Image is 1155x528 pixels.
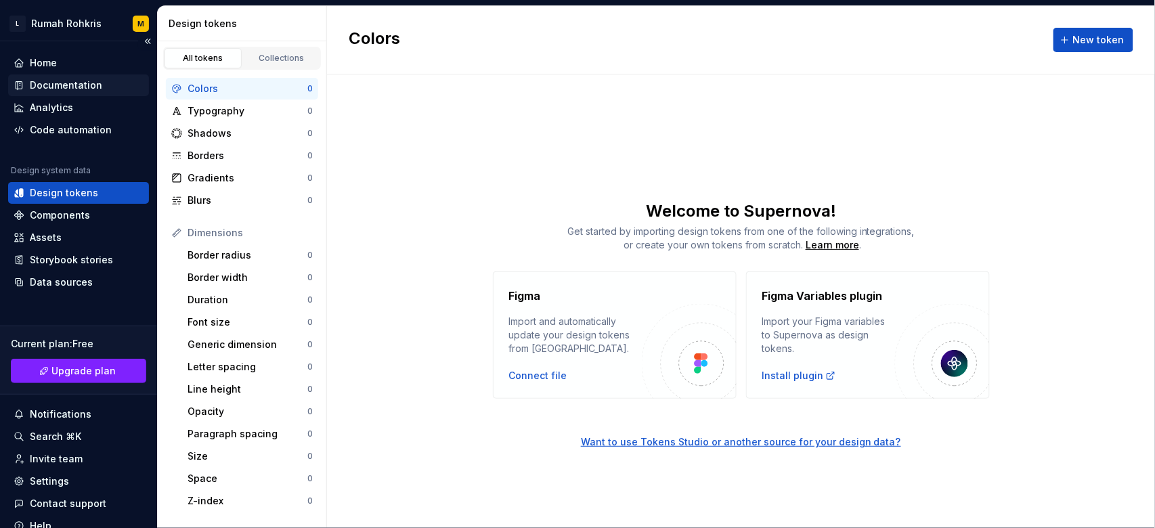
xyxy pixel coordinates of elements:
a: Font size0 [182,311,318,333]
a: Analytics [8,97,149,118]
h2: Colors [349,28,400,52]
div: 0 [307,173,313,183]
div: 0 [307,317,313,328]
div: Invite team [30,452,83,466]
a: Letter spacing0 [182,356,318,378]
div: Line height [188,382,307,396]
button: Collapse sidebar [138,32,157,51]
button: Search ⌘K [8,426,149,447]
a: Size0 [182,445,318,467]
div: Size [188,449,307,463]
a: Borders0 [166,145,318,167]
div: 0 [307,406,313,417]
div: Design tokens [30,186,98,200]
div: Import and automatically update your design tokens from [GEOGRAPHIC_DATA]. [509,315,642,355]
a: Colors0 [166,78,318,100]
div: Collections [248,53,315,64]
div: All tokens [169,53,237,64]
div: Z-index [188,494,307,508]
a: Line height0 [182,378,318,400]
a: Install plugin [762,369,836,382]
div: 0 [307,339,313,350]
button: Contact support [8,493,149,514]
a: Home [8,52,149,74]
div: 0 [307,128,313,139]
div: Code automation [30,123,112,137]
div: Want to use Tokens Studio or another source for your design data? [581,435,901,449]
a: Want to use Tokens Studio or another source for your design data? [327,399,1155,449]
span: Upgrade plan [52,364,116,378]
div: 0 [307,106,313,116]
div: Border width [188,271,307,284]
div: Colors [188,82,307,95]
div: L [9,16,26,32]
div: 0 [307,83,313,94]
div: Notifications [30,408,91,421]
a: Design tokens [8,182,149,204]
div: Welcome to Supernova! [327,200,1155,222]
div: 0 [307,361,313,372]
a: Documentation [8,74,149,96]
div: Design system data [11,165,91,176]
div: Rumah Rohkris [31,17,102,30]
div: 0 [307,428,313,439]
div: Shadows [188,127,307,140]
a: Border width0 [182,267,318,288]
span: Get started by importing design tokens from one of the following integrations, or create your own... [567,225,915,250]
div: 0 [307,496,313,506]
div: Data sources [30,276,93,289]
a: Z-index0 [182,490,318,512]
div: 0 [307,294,313,305]
div: Generic dimension [188,338,307,351]
a: Duration0 [182,289,318,311]
div: Paragraph spacing [188,427,307,441]
button: Connect file [509,369,567,382]
button: New token [1053,28,1133,52]
div: Assets [30,231,62,244]
a: Storybook stories [8,249,149,271]
div: M [137,18,144,29]
h4: Figma Variables plugin [762,288,883,304]
div: Duration [188,293,307,307]
div: Storybook stories [30,253,113,267]
a: Settings [8,470,149,492]
div: Settings [30,475,69,488]
a: Code automation [8,119,149,141]
div: Search ⌘K [30,430,81,443]
div: Contact support [30,497,106,510]
a: Paragraph spacing0 [182,423,318,445]
div: 0 [307,195,313,206]
span: New token [1073,33,1125,47]
a: Border radius0 [182,244,318,266]
div: 0 [307,272,313,283]
div: 0 [307,384,313,395]
div: Gradients [188,171,307,185]
a: Data sources [8,271,149,293]
div: Home [30,56,57,70]
a: Shadows0 [166,123,318,144]
div: Analytics [30,101,73,114]
div: Design tokens [169,17,321,30]
a: Typography0 [166,100,318,122]
a: Learn more [806,238,859,252]
a: Invite team [8,448,149,470]
button: Notifications [8,403,149,425]
a: Upgrade plan [11,359,146,383]
div: 0 [307,250,313,261]
div: Dimensions [188,226,313,240]
a: Space0 [182,468,318,489]
div: Typography [188,104,307,118]
div: 0 [307,451,313,462]
div: Components [30,208,90,222]
div: Borders [188,149,307,162]
a: Blurs0 [166,190,318,211]
div: Letter spacing [188,360,307,374]
a: Opacity0 [182,401,318,422]
a: Assets [8,227,149,248]
a: Gradients0 [166,167,318,189]
div: Font size [188,315,307,329]
div: Blurs [188,194,307,207]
